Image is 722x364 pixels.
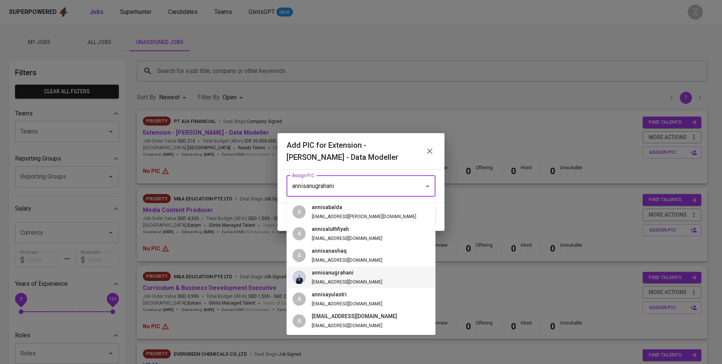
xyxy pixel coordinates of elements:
span: [EMAIL_ADDRESS][DOMAIN_NAME] [312,258,382,263]
div: A [293,314,306,328]
h6: [EMAIL_ADDRESS][DOMAIN_NAME] [312,312,397,321]
span: [EMAIL_ADDRESS][DOMAIN_NAME] [312,279,382,285]
span: [EMAIL_ADDRESS][PERSON_NAME][DOMAIN_NAME] [312,214,416,219]
div: A [293,249,306,262]
span: [EMAIL_ADDRESS][DOMAIN_NAME] [312,236,382,241]
h6: Add PIC for Extension - [PERSON_NAME] - Data Modeller [287,139,418,163]
h6: annisanashaq [312,247,382,255]
div: A [293,293,306,306]
h6: annisaluthfiyah [312,225,382,234]
span: [EMAIL_ADDRESS][DOMAIN_NAME] [312,323,382,328]
h6: annisanugrahani [312,269,382,277]
h6: annisayulastri [312,291,382,299]
img: annisa@glints.com [293,271,306,284]
button: Close [422,181,433,191]
div: A [293,227,306,240]
h6: annisabalda [312,203,416,212]
div: A [293,205,306,218]
span: [EMAIL_ADDRESS][DOMAIN_NAME] [312,301,382,306]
